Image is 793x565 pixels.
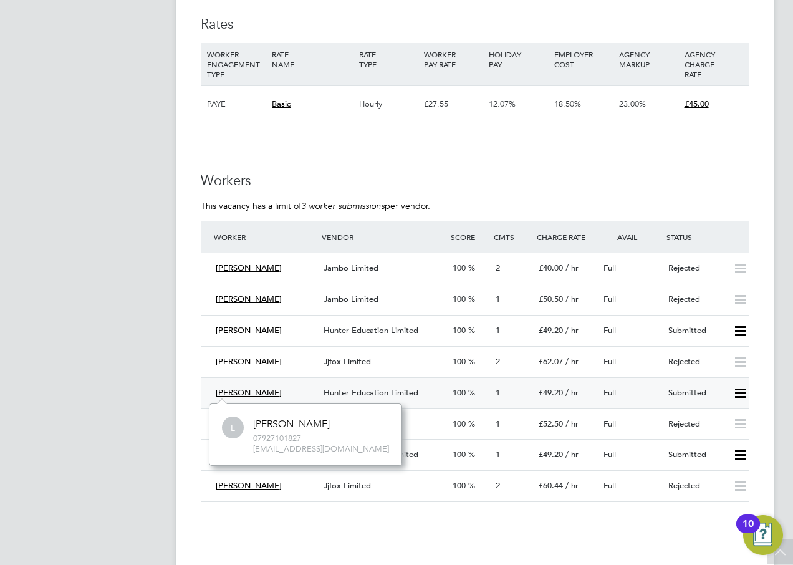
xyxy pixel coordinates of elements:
[539,325,563,336] span: £49.20
[201,200,749,211] p: This vacancy has a limit of per vendor.
[539,356,563,367] span: £62.07
[216,480,282,491] span: [PERSON_NAME]
[324,387,418,398] span: Hunter Education Limited
[486,43,550,75] div: HOLIDAY PAY
[619,99,646,109] span: 23.00%
[551,43,616,75] div: EMPLOYER COST
[453,356,466,367] span: 100
[539,449,563,460] span: £49.20
[565,387,579,398] span: / hr
[663,258,728,279] div: Rejected
[565,325,579,336] span: / hr
[565,480,579,491] span: / hr
[448,226,491,248] div: Score
[565,418,579,429] span: / hr
[603,263,616,273] span: Full
[204,43,269,85] div: WORKER ENGAGEMENT TYPE
[496,325,500,336] span: 1
[603,418,616,429] span: Full
[216,325,282,336] span: [PERSON_NAME]
[681,43,746,85] div: AGENCY CHARGE RATE
[324,263,378,273] span: Jambo Limited
[496,356,500,367] span: 2
[453,325,466,336] span: 100
[356,43,421,75] div: RATE TYPE
[663,352,728,372] div: Rejected
[663,383,728,403] div: Submitted
[603,449,616,460] span: Full
[496,480,500,491] span: 2
[565,263,579,273] span: / hr
[356,86,421,122] div: Hourly
[496,387,500,398] span: 1
[453,294,466,304] span: 100
[453,480,466,491] span: 100
[324,356,371,367] span: Jjfox Limited
[554,99,581,109] span: 18.50%
[663,476,728,496] div: Rejected
[603,325,616,336] span: Full
[201,16,749,34] h3: Rates
[534,226,598,248] div: Charge Rate
[421,86,486,122] div: £27.55
[421,43,486,75] div: WORKER PAY RATE
[598,226,663,248] div: Avail
[496,263,500,273] span: 2
[496,449,500,460] span: 1
[603,387,616,398] span: Full
[663,445,728,465] div: Submitted
[616,43,681,75] div: AGENCY MARKUP
[496,418,500,429] span: 1
[269,43,355,75] div: RATE NAME
[453,263,466,273] span: 100
[216,263,282,273] span: [PERSON_NAME]
[603,294,616,304] span: Full
[453,418,466,429] span: 100
[565,449,579,460] span: / hr
[324,480,371,491] span: Jjfox Limited
[565,356,579,367] span: / hr
[496,294,500,304] span: 1
[253,444,389,455] span: [EMAIL_ADDRESS][DOMAIN_NAME]
[663,414,728,435] div: Rejected
[216,294,282,304] span: [PERSON_NAME]
[539,418,563,429] span: £52.50
[603,356,616,367] span: Full
[663,289,728,310] div: Rejected
[539,480,563,491] span: £60.44
[453,387,466,398] span: 100
[201,172,749,190] h3: Workers
[539,263,563,273] span: £40.00
[663,321,728,341] div: Submitted
[743,515,783,555] button: Open Resource Center, 10 new notifications
[565,294,579,304] span: / hr
[453,449,466,460] span: 100
[663,226,749,248] div: Status
[491,226,534,248] div: Cmts
[301,200,385,211] em: 3 worker submissions
[539,387,563,398] span: £49.20
[204,86,269,122] div: PAYE
[539,294,563,304] span: £50.50
[324,294,378,304] span: Jambo Limited
[319,226,448,248] div: Vendor
[253,433,389,444] span: 07927101827
[272,99,291,109] span: Basic
[324,325,418,336] span: Hunter Education Limited
[211,226,319,248] div: Worker
[685,99,709,109] span: £45.00
[216,356,282,367] span: [PERSON_NAME]
[222,417,244,439] span: L
[743,524,754,540] div: 10
[216,387,282,398] span: [PERSON_NAME]
[489,99,516,109] span: 12.07%
[253,418,330,431] div: [PERSON_NAME]
[603,480,616,491] span: Full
